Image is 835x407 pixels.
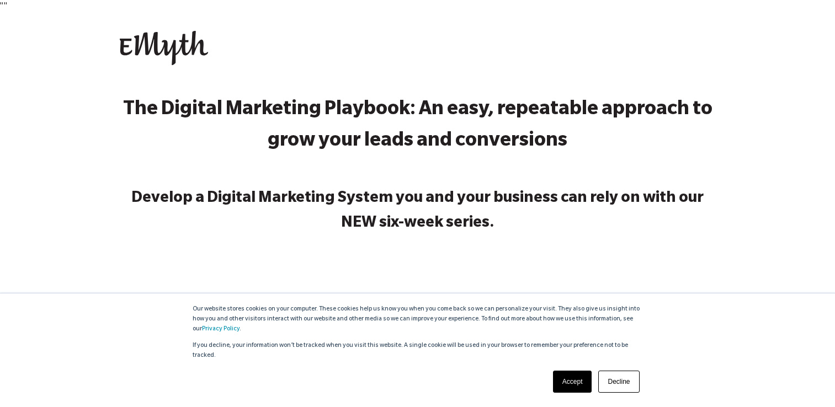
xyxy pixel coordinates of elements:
[120,31,208,65] img: EMyth
[598,371,639,393] a: Decline
[131,191,704,232] strong: Develop a Digital Marketing System you and your business can rely on with our NEW six-week series.
[123,100,712,153] strong: The Digital Marketing Playbook: An easy, repeatable approach to grow your leads and conversions
[193,304,643,334] p: Our website stores cookies on your computer. These cookies help us know you when you come back so...
[553,371,592,393] a: Accept
[193,341,643,361] p: If you decline, your information won’t be tracked when you visit this website. A single cookie wi...
[202,326,240,333] a: Privacy Policy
